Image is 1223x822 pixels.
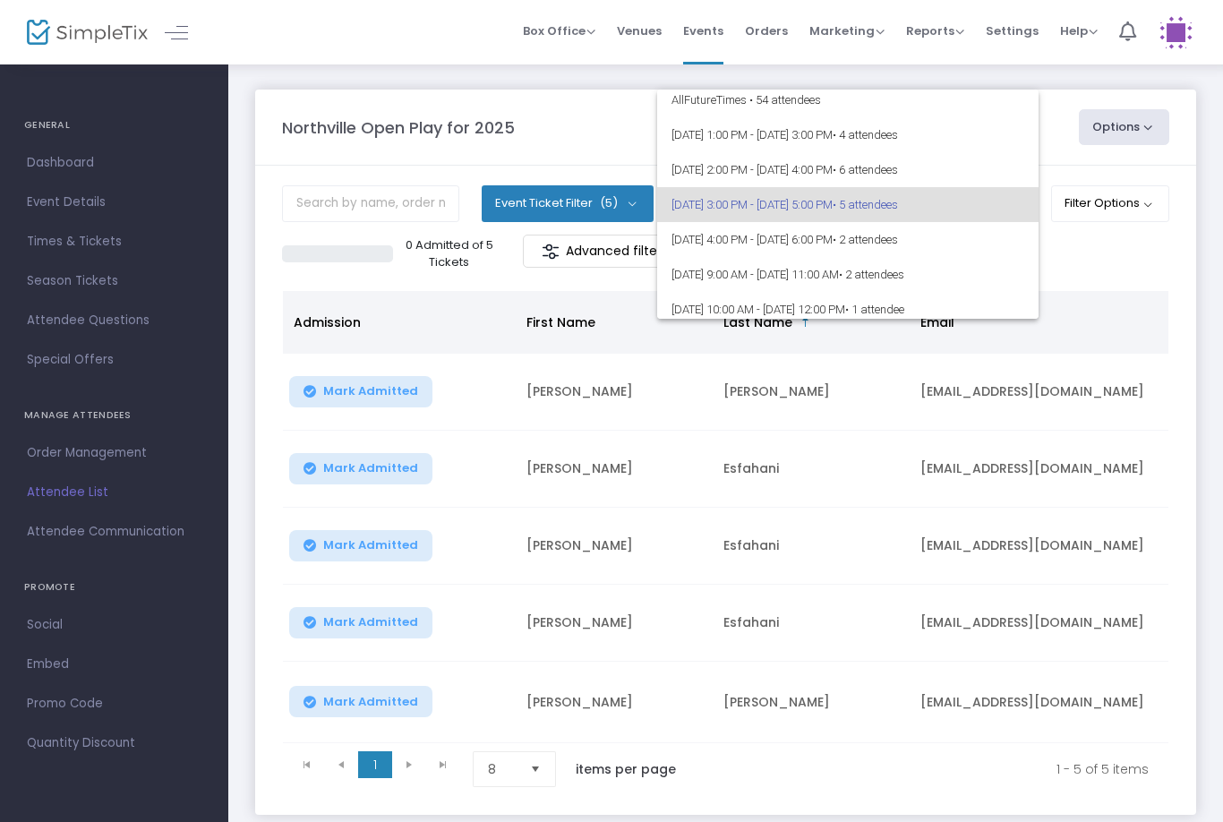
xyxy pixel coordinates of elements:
span: • 2 attendees [833,233,898,246]
span: [DATE] 1:00 PM - [DATE] 3:00 PM [671,117,1024,152]
span: • 4 attendees [833,128,898,141]
span: [DATE] 2:00 PM - [DATE] 4:00 PM [671,152,1024,187]
span: [DATE] 4:00 PM - [DATE] 6:00 PM [671,222,1024,257]
span: • 6 attendees [833,163,898,176]
span: • 5 attendees [833,198,898,211]
span: • 2 attendees [839,268,904,281]
span: All Future Times • 54 attendees [671,82,1024,117]
span: [DATE] 10:00 AM - [DATE] 12:00 PM [671,292,1024,327]
span: [DATE] 9:00 AM - [DATE] 11:00 AM [671,257,1024,292]
span: [DATE] 3:00 PM - [DATE] 5:00 PM [671,187,1024,222]
span: • 1 attendee [845,303,904,316]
